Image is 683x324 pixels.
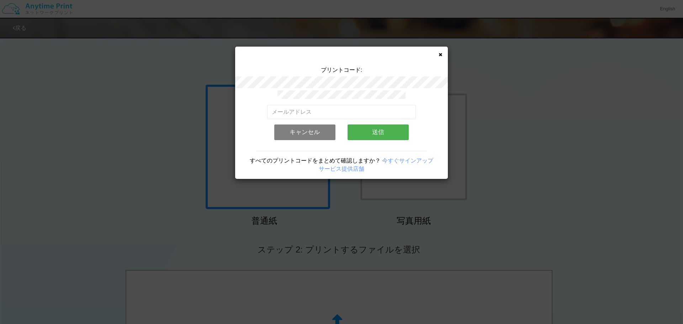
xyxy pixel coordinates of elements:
[274,124,335,140] button: キャンセル
[348,124,409,140] button: 送信
[267,105,416,119] input: メールアドレス
[382,158,433,164] a: 今すぐサインアップ
[321,67,362,73] span: プリントコード:
[250,158,381,164] span: すべてのプリントコードをまとめて確認しますか？
[319,166,364,172] a: サービス提供店舗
